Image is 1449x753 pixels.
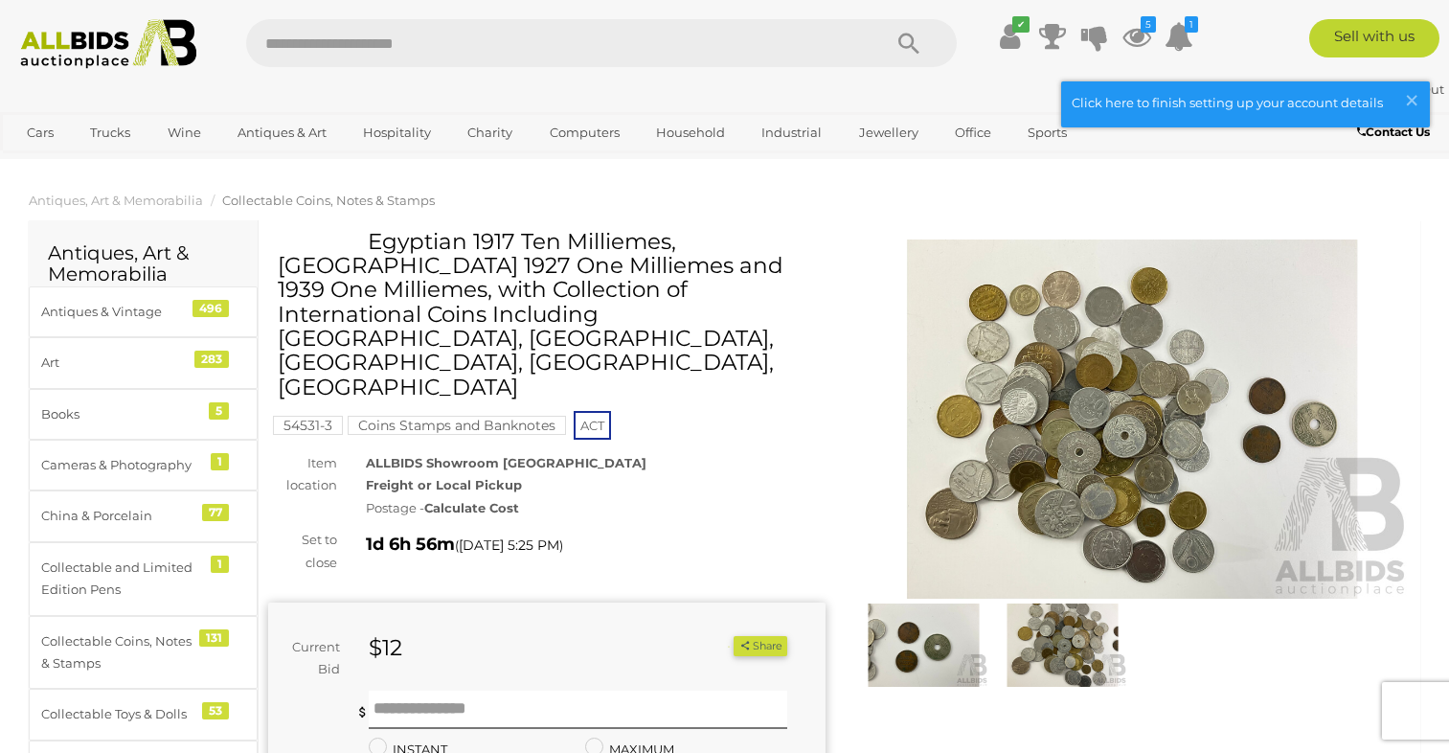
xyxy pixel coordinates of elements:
div: Postage - [366,497,826,519]
div: Cameras & Photography [41,454,199,476]
div: Collectable Toys & Dolls [41,703,199,725]
a: Sell with us [1309,19,1439,57]
strong: ALLBIDS Showroom [GEOGRAPHIC_DATA] [366,455,646,470]
a: Art 283 [29,337,258,388]
a: Collectable Coins, Notes & Stamps 131 [29,616,258,690]
a: Collectable Toys & Dolls 53 [29,689,258,740]
h1: Egyptian 1917 Ten Milliemes, [GEOGRAPHIC_DATA] 1927 One Milliemes and 1939 One Milliemes, with Co... [278,230,821,399]
mark: Coins Stamps and Banknotes [348,416,566,435]
div: China & Porcelain [41,505,199,527]
div: Art [41,352,199,374]
img: Egyptian 1917 Ten Milliemes, Palestine 1927 One Milliemes and 1939 One Milliemes, with Collection... [859,604,988,687]
a: 1 [1165,19,1193,54]
a: Computers [537,117,632,148]
a: Household [644,117,737,148]
a: [GEOGRAPHIC_DATA] [14,148,175,180]
strong: Freight or Local Pickup [366,477,522,492]
span: ACT [574,411,611,440]
a: Trucks [78,117,143,148]
a: Coins Stamps and Banknotes [348,418,566,433]
div: 1 [211,453,229,470]
button: Share [734,636,786,656]
a: Collectable Coins, Notes & Stamps [222,193,435,208]
div: 283 [194,351,229,368]
a: Charity [455,117,525,148]
a: Wine [155,117,214,148]
a: Contact Us [1357,122,1435,143]
b: Contact Us [1357,125,1430,139]
a: 5 [1122,19,1151,54]
img: Egyptian 1917 Ten Milliemes, Palestine 1927 One Milliemes and 1939 One Milliemes, with Collection... [854,240,1412,599]
a: Collectable and Limited Edition Pens 1 [29,542,258,616]
div: Collectable Coins, Notes & Stamps [41,630,199,675]
img: Egyptian 1917 Ten Milliemes, Palestine 1927 One Milliemes and 1939 One Milliemes, with Collection... [998,604,1127,687]
a: Office [942,117,1004,148]
a: Antiques, Art & Memorabilia [29,193,203,208]
div: 5 [209,402,229,420]
div: Item location [254,452,351,497]
div: 77 [202,504,229,521]
strong: $12 [369,634,402,661]
div: Set to close [254,529,351,574]
a: Industrial [749,117,834,148]
div: Antiques & Vintage [41,301,199,323]
img: Allbids.com.au [11,19,206,69]
div: 131 [199,629,229,647]
li: Watch this item [712,637,731,656]
a: Sports [1015,117,1079,148]
div: Collectable and Limited Edition Pens [41,557,199,602]
a: Cars [14,117,66,148]
div: 53 [202,702,229,719]
a: China & Porcelain 77 [29,491,258,541]
span: × [1403,81,1420,119]
button: Search [861,19,957,67]
a: Antiques & Art [225,117,339,148]
a: Books 5 [29,389,258,440]
a: ✔ [996,19,1025,54]
mark: 54531-3 [273,416,343,435]
a: 54531-3 [273,418,343,433]
strong: 1d 6h 56m [366,534,455,555]
a: Antiques & Vintage 496 [29,286,258,337]
i: 1 [1185,16,1198,33]
a: Cameras & Photography 1 [29,440,258,491]
span: ( ) [455,537,563,553]
a: Hospitality [351,117,443,148]
a: Jewellery [847,117,931,148]
div: Books [41,403,199,425]
div: 496 [192,300,229,317]
i: 5 [1141,16,1156,33]
div: 1 [211,556,229,573]
strong: Calculate Cost [424,500,519,515]
i: ✔ [1012,16,1030,33]
h2: Antiques, Art & Memorabilia [48,242,238,285]
div: Current Bid [268,636,354,681]
span: [DATE] 5:25 PM [459,536,559,554]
